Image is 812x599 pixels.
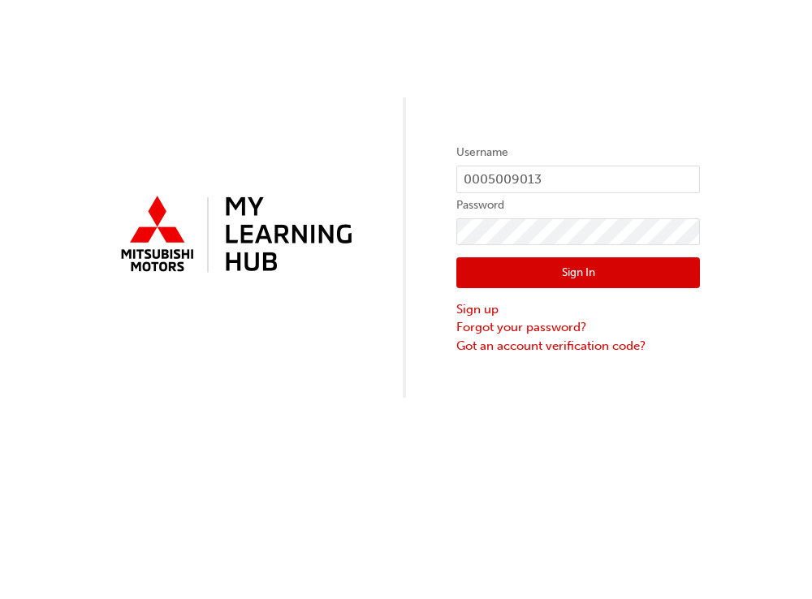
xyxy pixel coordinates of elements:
[456,337,700,356] a: Got an account verification code?
[456,166,700,193] input: Username
[112,189,356,282] img: mmal
[456,196,700,215] label: Password
[456,143,700,162] label: Username
[456,257,700,288] button: Sign In
[456,300,700,319] a: Sign up
[456,318,700,337] a: Forgot your password?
